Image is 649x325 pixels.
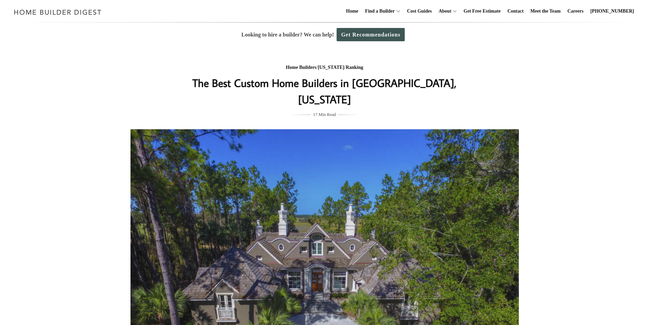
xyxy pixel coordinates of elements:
[588,0,637,22] a: [PHONE_NUMBER]
[505,0,526,22] a: Contact
[318,65,344,70] a: [US_STATE]
[461,0,504,22] a: Get Free Estimate
[346,65,363,70] a: Ranking
[436,0,451,22] a: About
[343,0,361,22] a: Home
[337,28,405,41] a: Get Recommendations
[189,75,461,107] h1: The Best Custom Home Builders in [GEOGRAPHIC_DATA], [US_STATE]
[565,0,586,22] a: Careers
[313,111,336,118] span: 17 Min Read
[11,5,105,19] img: Home Builder Digest
[362,0,395,22] a: Find a Builder
[286,65,316,70] a: Home Builders
[189,63,461,72] div: / /
[528,0,563,22] a: Meet the Team
[404,0,435,22] a: Cost Guides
